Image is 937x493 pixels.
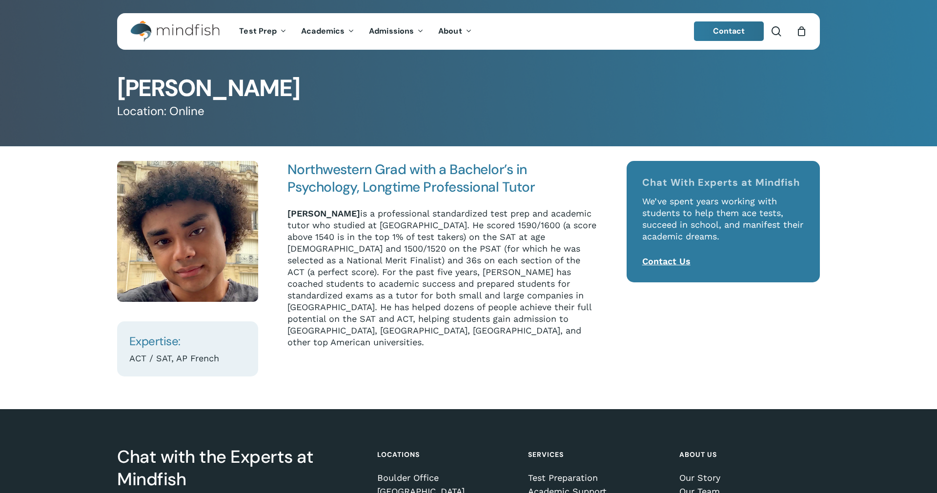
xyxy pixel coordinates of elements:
a: Admissions [362,27,431,36]
h4: Chat With Experts at Mindfish [642,177,805,188]
span: Location: Online [117,103,204,118]
nav: Main Menu [232,13,479,50]
h4: Locations [377,446,514,463]
span: Academics [301,26,345,36]
span: Admissions [369,26,414,36]
span: About [438,26,462,36]
span: Test Prep [239,26,277,36]
a: About [431,27,479,36]
h1: [PERSON_NAME] [117,77,820,100]
h4: About Us [679,446,816,463]
a: Our Story [679,473,816,483]
a: Test Preparation [528,473,665,483]
h4: Services [528,446,665,463]
a: Boulder Office [377,473,514,483]
img: Oliver Levine Square [117,161,258,302]
span: Contact [713,26,745,36]
span: Expertise: [129,334,181,349]
strong: [PERSON_NAME] [287,208,360,218]
a: Test Prep [232,27,294,36]
header: Main Menu [117,13,820,50]
a: Academics [294,27,362,36]
a: Contact [694,21,764,41]
p: We’ve spent years working with students to help them ace tests, succeed in school, and manifest t... [642,196,805,256]
h4: Northwestern Grad with a Bachelor’s in Psychology, Longtime Professional Tutor [287,161,599,196]
p: ACT / SAT, AP French [129,353,246,364]
h3: Chat with the Experts at Mindfish [117,446,363,491]
a: Contact Us [642,256,691,266]
div: is a professional standardized test prep and academic tutor who studied at [GEOGRAPHIC_DATA]. He ... [287,208,599,348]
